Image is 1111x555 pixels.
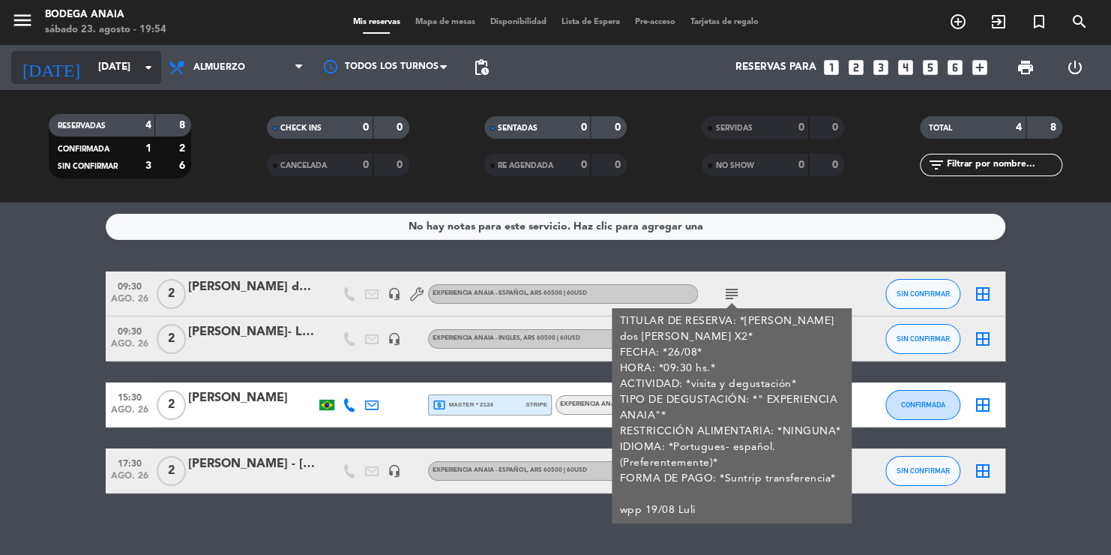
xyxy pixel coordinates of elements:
i: headset_mic [388,332,401,346]
span: ago. 26 [111,405,148,422]
strong: 0 [832,122,841,133]
span: CANCELADA [280,162,327,169]
strong: 0 [363,160,369,170]
div: [PERSON_NAME] dos [PERSON_NAME] - SUNTRIP [188,277,316,297]
span: , ARS 60500 | 60USD [527,467,587,473]
button: SIN CONFIRMAR [885,324,960,354]
span: EXPERIENCIA ANAIA - ESPAÑOL [433,290,587,296]
strong: 0 [363,122,369,133]
strong: 0 [615,122,624,133]
strong: 0 [397,122,406,133]
span: ago. 26 [111,339,148,356]
span: 09:30 [111,322,148,339]
i: filter_list [927,156,945,174]
span: EXPERIENCIA ANAIA - ESPAÑOL [560,401,654,407]
i: arrow_drop_down [139,58,157,76]
strong: 8 [1050,122,1059,133]
span: CONFIRMADA [901,400,945,409]
span: , ARS 60500 | 60USD [527,290,587,296]
strong: 6 [179,160,188,171]
i: power_settings_new [1066,58,1084,76]
div: [PERSON_NAME] [188,388,316,408]
span: RESERVADAS [58,122,106,130]
span: stripe [526,400,547,409]
span: 2 [157,456,186,486]
span: TOTAL [929,124,952,132]
strong: 0 [580,122,586,133]
div: [PERSON_NAME] - [PERSON_NAME] [188,454,316,474]
span: 2 [157,324,186,354]
span: CHECK INS [280,124,322,132]
input: Filtrar por nombre... [945,157,1062,173]
span: Lista de Espera [554,18,627,26]
div: LOG OUT [1050,45,1101,90]
i: border_all [974,330,992,348]
span: EXPERIENCIA ANAIA - INGLES [433,335,580,341]
i: add_circle_outline [949,13,967,31]
span: Almuerzo [193,62,245,73]
strong: 0 [580,160,586,170]
div: [PERSON_NAME]- LOVANA TRAVEL [188,322,316,342]
i: turned_in_not [1030,13,1048,31]
span: SERVIDAS [715,124,752,132]
span: ago. 26 [111,294,148,311]
i: looks_two [846,58,866,77]
span: print [1016,58,1034,76]
span: Disponibilidad [483,18,554,26]
i: looks_one [822,58,841,77]
span: pending_actions [472,58,490,76]
span: master * 2124 [433,398,493,412]
button: CONFIRMADA [885,390,960,420]
i: looks_3 [871,58,891,77]
strong: 0 [798,160,804,170]
i: looks_6 [945,58,965,77]
button: SIN CONFIRMAR [885,456,960,486]
strong: 0 [798,122,804,133]
span: Reservas para [735,61,816,73]
i: looks_4 [896,58,915,77]
div: sábado 23. agosto - 19:54 [45,22,166,37]
span: EXPERIENCIA ANAIA - ESPAÑOL [433,467,587,473]
span: Mis reservas [346,18,408,26]
span: NO SHOW [715,162,753,169]
span: 2 [157,390,186,420]
strong: 1 [145,143,151,154]
i: [DATE] [11,51,91,84]
span: Tarjetas de regalo [683,18,766,26]
button: SIN CONFIRMAR [885,279,960,309]
span: 09:30 [111,277,148,294]
button: menu [11,9,34,37]
span: 2 [157,279,186,309]
strong: 2 [179,143,188,154]
span: SIN CONFIRMAR [897,289,950,298]
span: Mapa de mesas [408,18,483,26]
i: border_all [974,462,992,480]
strong: 0 [832,160,841,170]
i: local_atm [433,398,446,412]
strong: 4 [145,120,151,130]
strong: 8 [179,120,188,130]
span: , ARS 60500 | 60USD [520,335,580,341]
i: subject [723,285,741,303]
span: Pre-acceso [627,18,683,26]
span: RE AGENDADA [498,162,553,169]
strong: 3 [145,160,151,171]
strong: 0 [397,160,406,170]
span: CONFIRMADA [58,145,109,153]
div: Bodega Anaia [45,7,166,22]
i: search [1071,13,1089,31]
span: SIN CONFIRMAR [58,163,118,170]
i: menu [11,9,34,31]
i: exit_to_app [990,13,1008,31]
span: SENTADAS [498,124,538,132]
i: looks_5 [921,58,940,77]
i: add_box [970,58,990,77]
span: 17:30 [111,454,148,471]
strong: 4 [1016,122,1022,133]
div: TITULAR DE RESERVA: *[PERSON_NAME] dos [PERSON_NAME] X2* FECHA: *26/08* HORA: *09:30 hs.* ACTIVID... [620,313,844,518]
span: 15:30 [111,388,148,405]
span: SIN CONFIRMAR [897,334,950,343]
span: ago. 26 [111,471,148,488]
span: SIN CONFIRMAR [897,466,950,475]
i: border_all [974,396,992,414]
